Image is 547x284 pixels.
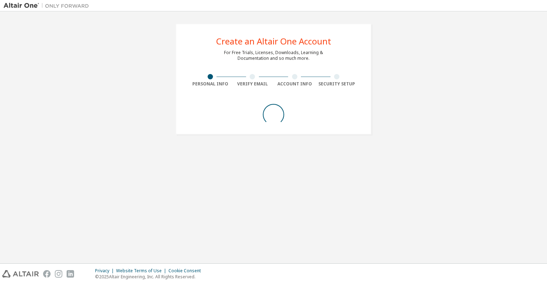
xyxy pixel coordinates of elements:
img: facebook.svg [43,270,51,278]
div: Account Info [273,81,316,87]
img: instagram.svg [55,270,62,278]
div: Website Terms of Use [116,268,168,274]
div: Security Setup [316,81,358,87]
div: Personal Info [189,81,231,87]
img: Altair One [4,2,93,9]
div: Cookie Consent [168,268,205,274]
img: linkedin.svg [67,270,74,278]
div: Verify Email [231,81,274,87]
div: Privacy [95,268,116,274]
div: For Free Trials, Licenses, Downloads, Learning & Documentation and so much more. [224,50,323,61]
div: Create an Altair One Account [216,37,331,46]
img: altair_logo.svg [2,270,39,278]
p: © 2025 Altair Engineering, Inc. All Rights Reserved. [95,274,205,280]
